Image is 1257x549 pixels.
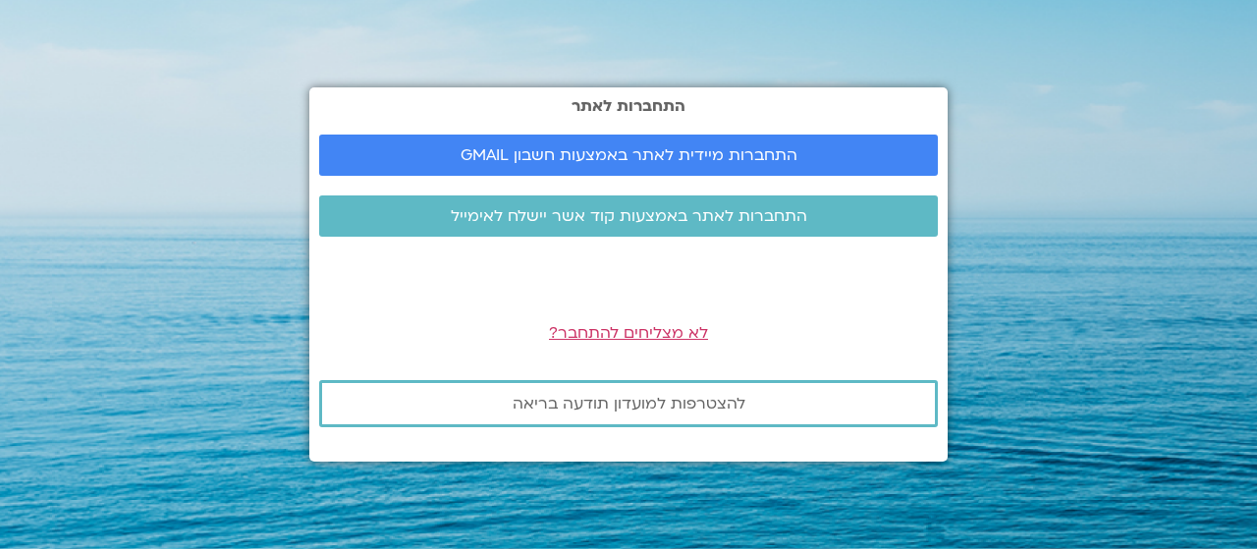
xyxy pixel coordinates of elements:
[461,146,797,164] span: התחברות מיידית לאתר באמצעות חשבון GMAIL
[451,207,807,225] span: התחברות לאתר באמצעות קוד אשר יישלח לאימייל
[319,135,938,176] a: התחברות מיידית לאתר באמצעות חשבון GMAIL
[549,322,708,344] a: לא מצליחים להתחבר?
[319,97,938,115] h2: התחברות לאתר
[319,195,938,237] a: התחברות לאתר באמצעות קוד אשר יישלח לאימייל
[319,380,938,427] a: להצטרפות למועדון תודעה בריאה
[513,395,745,412] span: להצטרפות למועדון תודעה בריאה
